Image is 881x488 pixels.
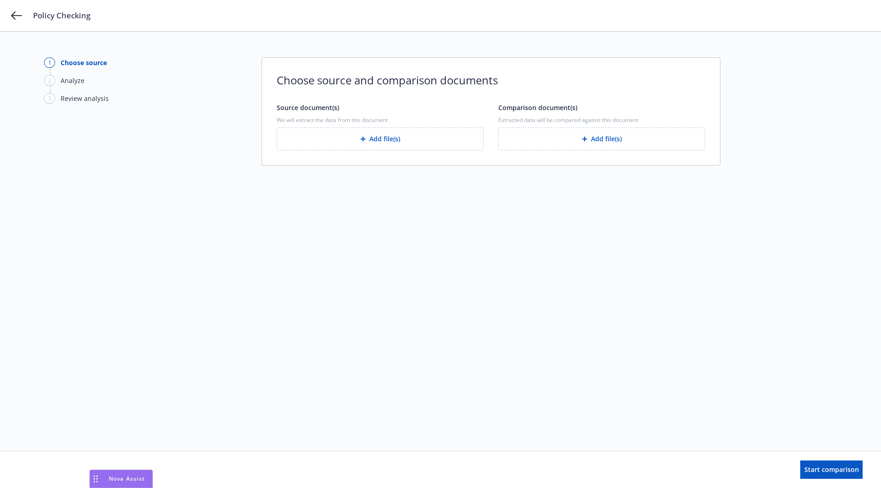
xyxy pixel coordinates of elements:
div: Review analysis [61,94,109,103]
button: Add file(s) [277,128,484,150]
div: 2 [44,75,55,86]
div: 1 [44,57,55,68]
span: Start comparison [804,465,859,474]
span: Extracted data will be compared against this document [498,116,705,124]
span: Comparison document(s) [498,103,577,112]
button: Start comparison [800,460,863,479]
div: Choose source [61,58,107,67]
button: Add file(s) [498,128,705,150]
span: Choose source and comparison documents [277,72,705,88]
div: 3 [44,93,55,104]
span: We will extract the data from this document [277,116,484,124]
span: Policy Checking [33,10,90,21]
div: Analyze [61,76,84,85]
div: Drag to move [90,470,101,488]
button: Nova Assist [89,470,153,488]
span: Nova Assist [109,475,145,482]
span: Source document(s) [277,103,339,112]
